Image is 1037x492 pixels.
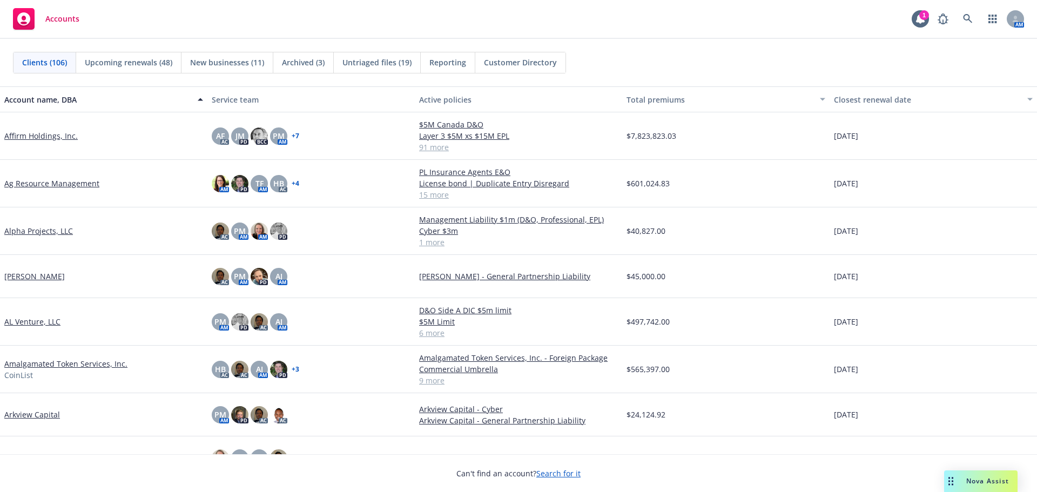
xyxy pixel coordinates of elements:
[251,268,268,285] img: photo
[256,363,263,375] span: AJ
[627,452,665,463] span: $28,457.00
[9,4,84,34] a: Accounts
[273,178,284,189] span: HB
[419,178,618,189] a: License bond | Duplicate Entry Disregard
[419,452,618,463] a: D&O $1M / EPL $250k / Cyber $1M
[190,57,264,68] span: New businesses (11)
[834,409,858,420] span: [DATE]
[834,130,858,141] span: [DATE]
[415,86,622,112] button: Active policies
[834,452,858,463] span: [DATE]
[212,449,229,467] img: photo
[419,94,618,105] div: Active policies
[214,316,226,327] span: PM
[834,316,858,327] span: [DATE]
[214,409,226,420] span: PM
[932,8,954,30] a: Report a Bug
[627,225,665,237] span: $40,827.00
[622,86,830,112] button: Total premiums
[944,470,1018,492] button: Nova Assist
[627,130,676,141] span: $7,823,823.03
[419,271,618,282] a: [PERSON_NAME] - General Partnership Liability
[627,409,665,420] span: $24,124.92
[212,223,229,240] img: photo
[270,361,287,378] img: photo
[4,225,73,237] a: Alpha Projects, LLC
[627,363,670,375] span: $565,397.00
[456,468,581,479] span: Can't find an account?
[419,375,618,386] a: 9 more
[207,86,415,112] button: Service team
[627,94,813,105] div: Total premiums
[484,57,557,68] span: Customer Directory
[253,452,265,463] span: CW
[45,15,79,23] span: Accounts
[4,369,33,381] span: CoinList
[292,180,299,187] a: + 4
[4,452,46,463] a: B2 Bancorp
[22,57,67,68] span: Clients (106)
[212,94,410,105] div: Service team
[834,178,858,189] span: [DATE]
[419,214,618,225] a: Management Liability $1m (D&O, Professional, EPL)
[231,406,248,423] img: photo
[85,57,172,68] span: Upcoming renewals (48)
[944,470,958,492] div: Drag to move
[419,130,618,141] a: Layer 3 $5M xs $15M EPL
[966,476,1009,486] span: Nova Assist
[231,361,248,378] img: photo
[292,366,299,373] a: + 3
[235,130,245,141] span: JM
[419,225,618,237] a: Cyber $3m
[419,363,618,375] a: Commercial Umbrella
[419,141,618,153] a: 91 more
[4,178,99,189] a: Ag Resource Management
[982,8,1004,30] a: Switch app
[270,223,287,240] img: photo
[231,313,248,331] img: photo
[627,316,670,327] span: $497,742.00
[834,363,858,375] span: [DATE]
[251,313,268,331] img: photo
[4,94,191,105] div: Account name, DBA
[419,166,618,178] a: PL Insurance Agents E&O
[212,268,229,285] img: photo
[419,415,618,426] a: Arkview Capital - General Partnership Liability
[919,10,929,20] div: 1
[4,130,78,141] a: Affirm Holdings, Inc.
[834,94,1021,105] div: Closest renewal date
[834,271,858,282] span: [DATE]
[251,127,268,145] img: photo
[4,358,127,369] a: Amalgamated Token Services, Inc.
[419,237,618,248] a: 1 more
[419,119,618,130] a: $5M Canada D&O
[273,130,285,141] span: PM
[957,8,979,30] a: Search
[275,316,282,327] span: AJ
[342,57,412,68] span: Untriaged files (19)
[212,175,229,192] img: photo
[834,225,858,237] span: [DATE]
[627,271,665,282] span: $45,000.00
[536,468,581,478] a: Search for it
[830,86,1037,112] button: Closest renewal date
[429,57,466,68] span: Reporting
[419,352,618,363] a: Amalgamated Token Services, Inc. - Foreign Package
[419,327,618,339] a: 6 more
[270,406,287,423] img: photo
[282,57,325,68] span: Archived (3)
[419,305,618,316] a: D&O Side A DIC $5m limit
[234,271,246,282] span: PM
[216,130,225,141] span: AF
[4,271,65,282] a: [PERSON_NAME]
[251,223,268,240] img: photo
[4,409,60,420] a: Arkview Capital
[292,133,299,139] a: + 7
[627,178,670,189] span: $601,024.83
[215,363,226,375] span: HB
[275,271,282,282] span: AJ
